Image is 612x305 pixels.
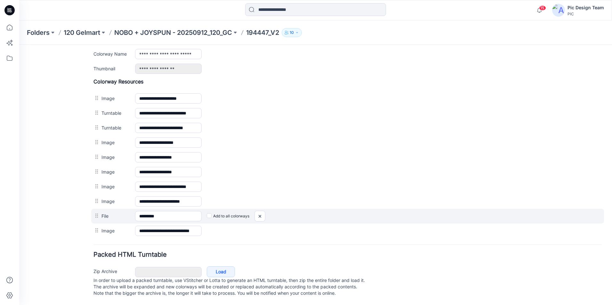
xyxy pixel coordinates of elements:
label: Image [82,182,109,189]
p: 194447_V2 [246,28,279,37]
a: NOBO + JOYSPUN - 20250912_120_GC [114,28,232,37]
input: Add to all colorways [188,167,192,171]
a: Folders [27,28,50,37]
img: avatar [552,4,565,17]
button: 10 [282,28,302,37]
label: Turntable [82,79,109,86]
p: In order to upload a packed turntable, use VStitcher or Lotta to generate an HTML turntable, then... [74,232,583,252]
a: 120 Gelmart [64,28,100,37]
div: PIC [568,12,604,16]
label: Image [82,94,109,101]
a: Load [188,222,216,232]
label: Image [82,123,109,130]
p: 10 [290,29,294,36]
iframe: edit-style [19,45,612,305]
label: Add to all colorways [188,166,230,176]
div: Pic Design Team [568,4,604,12]
label: Image [82,109,109,116]
label: Turntable [82,65,109,72]
label: Image [82,50,109,57]
label: Zip Archive [74,223,109,230]
span: 15 [539,5,546,11]
label: File [82,168,109,175]
label: Image [82,153,109,160]
label: Image [82,138,109,145]
img: close-btn.svg [236,166,246,177]
h4: Packed HTML Turntable [74,207,583,213]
